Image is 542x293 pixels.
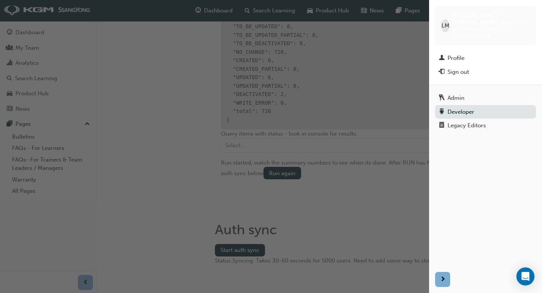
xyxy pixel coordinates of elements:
a: Legacy Editors [435,119,536,133]
span: man-icon [439,55,445,62]
button: Sign out [435,65,536,79]
span: robot-icon [439,109,445,116]
span: LM [442,21,449,30]
span: keys-icon [439,95,445,102]
div: Legacy Editors [448,121,486,130]
span: exit-icon [439,69,445,76]
span: bf.[PERSON_NAME].[PERSON_NAME] [452,26,499,39]
span: next-icon [440,275,446,284]
div: Open Intercom Messenger [516,267,534,285]
div: Admin [448,94,464,102]
span: notepad-icon [439,122,445,129]
a: Profile [435,51,536,65]
span: [PERSON_NAME] [PERSON_NAME] (Blue Flag) [452,12,530,26]
div: Profile [448,54,464,63]
a: Developer [435,105,536,119]
a: Admin [435,91,536,105]
div: Sign out [448,68,469,76]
